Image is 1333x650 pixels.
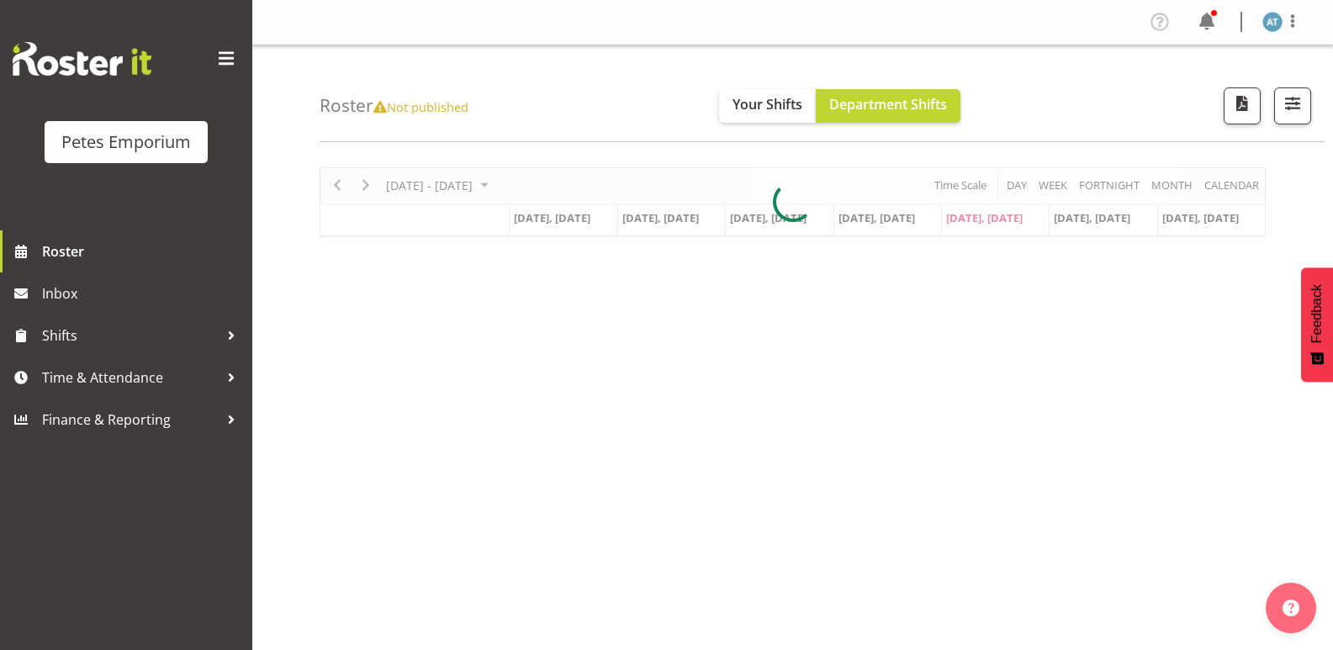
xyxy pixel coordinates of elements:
[829,95,947,114] span: Department Shifts
[1283,600,1299,616] img: help-xxl-2.png
[42,239,244,264] span: Roster
[373,98,468,115] span: Not published
[719,89,816,123] button: Your Shifts
[733,95,802,114] span: Your Shifts
[13,42,151,76] img: Rosterit website logo
[42,281,244,306] span: Inbox
[320,96,468,115] h4: Roster
[42,323,219,348] span: Shifts
[816,89,960,123] button: Department Shifts
[1301,267,1333,382] button: Feedback - Show survey
[1274,87,1311,124] button: Filter Shifts
[1262,12,1283,32] img: alex-micheal-taniwha5364.jpg
[1309,284,1325,343] span: Feedback
[42,407,219,432] span: Finance & Reporting
[42,365,219,390] span: Time & Attendance
[61,129,191,155] div: Petes Emporium
[1224,87,1261,124] button: Download a PDF of the roster according to the set date range.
